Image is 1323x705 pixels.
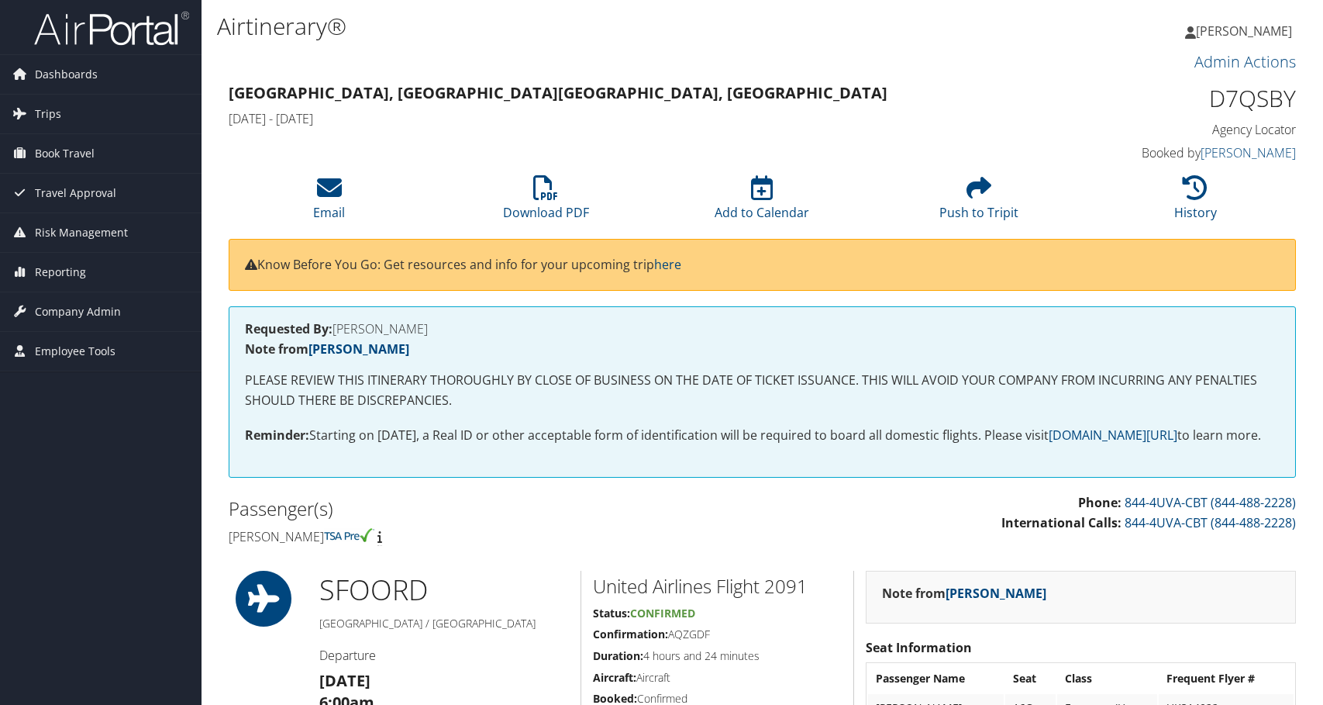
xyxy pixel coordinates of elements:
[313,184,345,221] a: Email
[1125,494,1296,511] a: 844-4UVA-CBT (844-488-2228)
[868,665,1004,693] th: Passenger Name
[593,648,643,663] strong: Duration:
[35,292,121,331] span: Company Admin
[593,627,842,642] h5: AQZGDF
[324,528,374,542] img: tsa-precheck.png
[1201,144,1296,161] a: [PERSON_NAME]
[593,670,842,686] h5: Aircraft
[1046,121,1296,138] h4: Agency Locator
[319,616,569,631] h5: [GEOGRAPHIC_DATA] / [GEOGRAPHIC_DATA]
[229,496,751,522] h2: Passenger(s)
[35,174,116,213] span: Travel Approval
[946,585,1046,602] a: [PERSON_NAME]
[939,184,1018,221] a: Push to Tripit
[35,213,128,252] span: Risk Management
[1046,82,1296,115] h1: D7QSBY
[1125,514,1296,531] a: 844-4UVA-CBT (844-488-2228)
[654,256,681,273] a: here
[1196,22,1292,40] span: [PERSON_NAME]
[245,427,309,444] strong: Reminder:
[245,323,1280,335] h4: [PERSON_NAME]
[715,184,809,221] a: Add to Calendar
[630,606,695,620] span: Confirmed
[593,606,630,620] strong: Status:
[1046,144,1296,161] h4: Booked by
[245,255,1280,275] p: Know Before You Go: Get resources and info for your upcoming trip
[866,639,972,656] strong: Seat Information
[503,184,589,221] a: Download PDF
[35,95,61,133] span: Trips
[1078,494,1121,511] strong: Phone:
[593,573,842,600] h2: United Airlines Flight 2091
[308,340,409,358] a: [PERSON_NAME]
[245,320,332,337] strong: Requested By:
[1174,184,1217,221] a: History
[1159,665,1294,693] th: Frequent Flyer #
[319,647,569,664] h4: Departure
[245,340,409,358] strong: Note from
[245,426,1280,446] p: Starting on [DATE], a Real ID or other acceptable form of identification will be required to boar...
[319,571,569,610] h1: SFO ORD
[35,332,115,371] span: Employee Tools
[35,134,95,173] span: Book Travel
[319,670,370,691] strong: [DATE]
[35,55,98,94] span: Dashboards
[1057,665,1157,693] th: Class
[1049,427,1177,444] a: [DOMAIN_NAME][URL]
[1001,514,1121,531] strong: International Calls:
[1194,51,1296,72] a: Admin Actions
[245,371,1280,410] p: PLEASE REVIEW THIS ITINERARY THOROUGHLY BY CLOSE OF BUSINESS ON THE DATE OF TICKET ISSUANCE. THIS...
[593,648,842,664] h5: 4 hours and 24 minutes
[593,627,668,641] strong: Confirmation:
[35,253,86,292] span: Reporting
[1005,665,1056,693] th: Seat
[882,585,1046,602] strong: Note from
[229,110,1023,127] h4: [DATE] - [DATE]
[1185,8,1307,54] a: [PERSON_NAME]
[229,528,751,545] h4: [PERSON_NAME]
[229,82,887,103] strong: [GEOGRAPHIC_DATA], [GEOGRAPHIC_DATA] [GEOGRAPHIC_DATA], [GEOGRAPHIC_DATA]
[34,10,189,47] img: airportal-logo.png
[217,10,944,43] h1: Airtinerary®
[593,670,636,685] strong: Aircraft:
